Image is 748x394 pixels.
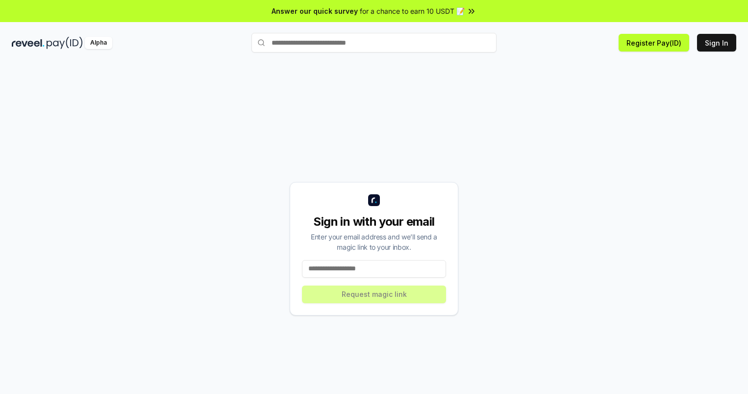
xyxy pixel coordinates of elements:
span: for a chance to earn 10 USDT 📝 [360,6,465,16]
div: Sign in with your email [302,214,446,230]
img: reveel_dark [12,37,45,49]
button: Sign In [697,34,736,52]
div: Enter your email address and we’ll send a magic link to your inbox. [302,232,446,252]
div: Alpha [85,37,112,49]
img: pay_id [47,37,83,49]
button: Register Pay(ID) [619,34,689,52]
span: Answer our quick survey [272,6,358,16]
img: logo_small [368,194,380,206]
